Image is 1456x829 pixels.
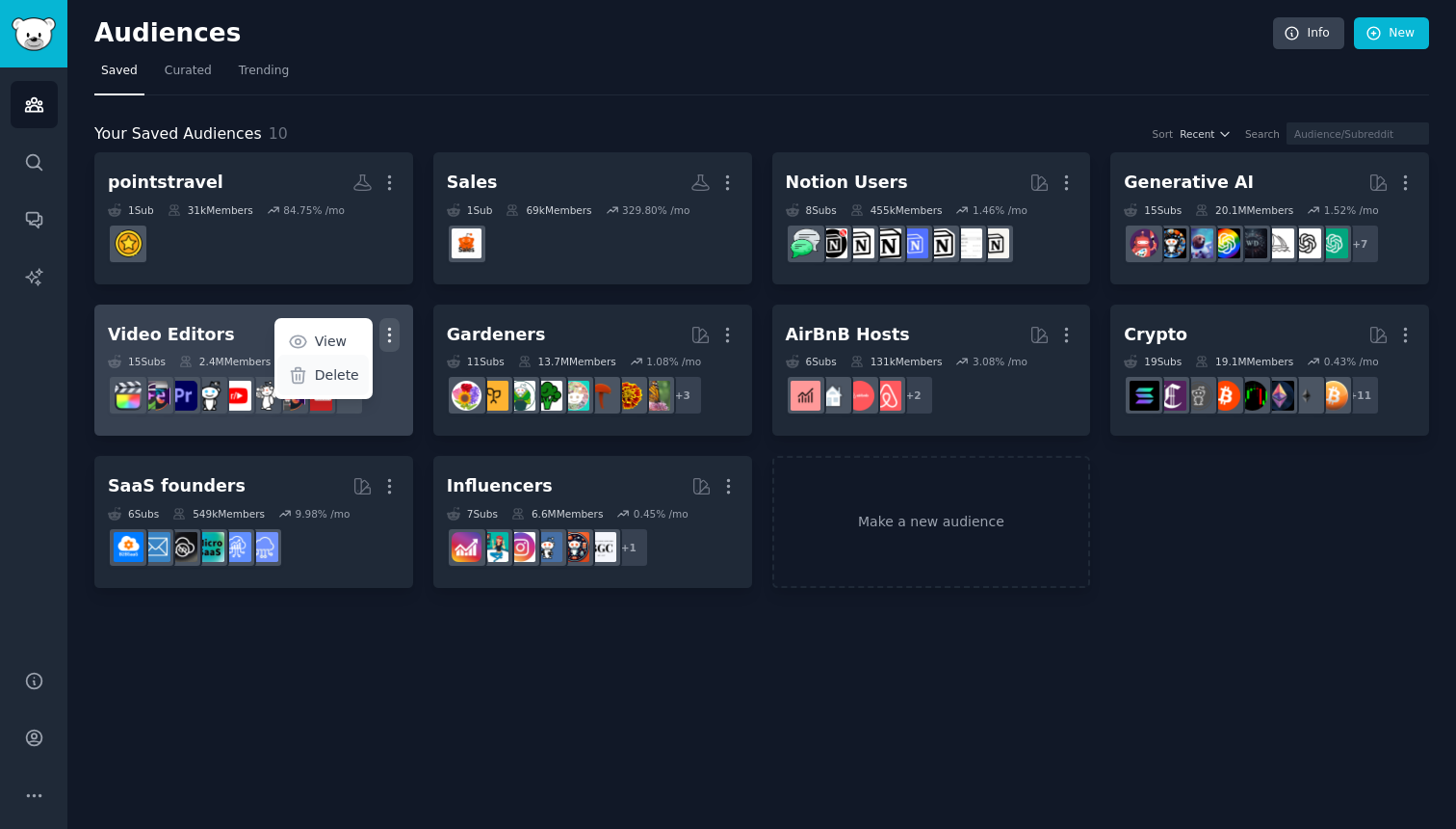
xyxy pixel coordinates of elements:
[772,456,1091,588] a: Make a new audience
[898,228,928,258] img: FreeNotionTemplates
[94,122,262,147] span: Your Saved Audiences
[609,527,649,568] div: + 1
[447,474,553,498] div: Influencers
[452,228,481,258] img: Sales_Professionals
[1339,224,1380,264] div: + 7
[158,56,219,95] a: Curated
[433,456,752,588] a: Influencers7Subs6.6MMembers0.45% /mo+1BeautyGuruChattersocialmediaInstagramInstagramMarketinginfl...
[1180,127,1214,141] span: Recent
[114,228,143,258] img: pointstravel
[1354,17,1429,50] a: New
[108,323,235,347] div: Video Editors
[447,355,505,368] div: 11 Sub s
[586,532,616,562] img: BeautyGuruChatter
[1124,355,1182,368] div: 19 Sub s
[447,203,493,217] div: 1 Sub
[973,355,1027,368] div: 3.08 % /mo
[108,474,246,498] div: SaaS founders
[172,507,265,521] div: 549k Members
[613,381,643,411] img: whatsthisplant
[447,507,498,521] div: 7 Sub s
[141,381,170,411] img: editors
[850,355,943,368] div: 131k Members
[506,203,591,217] div: 69k Members
[506,532,535,562] img: InstagramMarketing
[1130,228,1159,258] img: dalle2
[1110,152,1429,284] a: Generative AI15Subs20.1MMembers1.52% /mo+7ChatGPTOpenAImidjourneyweirddalleGPT3StableDiffusionaiA...
[1195,355,1293,368] div: 19.1M Members
[818,228,847,258] img: BestNotionTemplates
[845,381,874,411] img: AirBnBHosts
[533,381,562,411] img: vegetablegardening
[221,532,251,562] img: SaaSSales
[168,532,197,562] img: NoCodeSaaS
[1291,381,1321,411] img: ethereum
[1339,375,1380,415] div: + 11
[277,321,369,361] a: View
[195,381,224,411] img: gopro
[248,381,278,411] img: videography
[195,532,224,562] img: microsaas
[94,305,413,437] a: Video EditorsViewDelete15Subs2.4MMembers2.01% /mo+7NewTubersVideoEditingvideographyyoutubersgopro...
[894,375,934,415] div: + 2
[850,203,943,217] div: 455k Members
[12,17,56,51] img: GummySearch logo
[1124,203,1182,217] div: 15 Sub s
[295,507,350,521] div: 9.98 % /mo
[447,323,546,347] div: Gardeners
[433,152,752,284] a: Sales1Sub69kMembers329.80% /moSales_Professionals
[94,456,413,588] a: SaaS founders6Subs549kMembers9.98% /moSaaSSaaSSalesmicrosaasNoCodeSaaSSaaS_Email_MarketingB2BSaaS
[1130,381,1159,411] img: solana
[533,532,562,562] img: Instagram
[1318,228,1348,258] img: ChatGPT
[1124,323,1187,347] div: Crypto
[586,381,616,411] img: mycology
[1237,228,1267,258] img: weirddalle
[1291,228,1321,258] img: OpenAI
[506,381,535,411] img: SavageGarden
[94,152,413,284] a: pointstravel1Sub31kMembers84.75% /mopointstravel
[1183,228,1213,258] img: StableDiffusion
[1210,381,1240,411] img: BitcoinBeginners
[818,381,847,411] img: rentalproperties
[315,332,347,352] p: View
[511,507,603,521] div: 6.6M Members
[518,355,616,368] div: 13.7M Members
[232,56,296,95] a: Trending
[786,355,837,368] div: 6 Sub s
[101,63,138,80] span: Saved
[1318,381,1348,411] img: Bitcoin
[791,228,820,258] img: NotionPromote
[979,228,1009,258] img: Notion
[94,18,1273,49] h2: Audiences
[114,532,143,562] img: B2BSaaS
[640,381,670,411] img: gardening
[239,63,289,80] span: Trending
[1157,228,1186,258] img: aiArt
[1157,381,1186,411] img: Crypto_Currency_News
[179,355,271,368] div: 2.4M Members
[952,228,982,258] img: Notiontemplates
[646,355,701,368] div: 1.08 % /mo
[315,365,359,386] p: Delete
[283,203,345,217] div: 84.75 % /mo
[1324,355,1379,368] div: 0.43 % /mo
[221,381,251,411] img: youtubers
[1264,381,1294,411] img: ethtrader
[1195,203,1293,217] div: 20.1M Members
[108,203,154,217] div: 1 Sub
[1273,17,1344,50] a: Info
[479,381,508,411] img: GardeningUK
[447,171,498,195] div: Sales
[108,355,166,368] div: 15 Sub s
[94,56,144,95] a: Saved
[452,381,481,411] img: flowers
[622,203,689,217] div: 329.80 % /mo
[559,381,589,411] img: succulents
[1264,228,1294,258] img: midjourney
[1245,127,1280,141] div: Search
[452,532,481,562] img: InstagramGrowthTips
[433,305,752,437] a: Gardeners11Subs13.7MMembers1.08% /mo+3gardeningwhatsthisplantmycologysucculentsvegetablegardening...
[791,381,820,411] img: AirBnBInvesting
[1183,381,1213,411] img: CryptoCurrencies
